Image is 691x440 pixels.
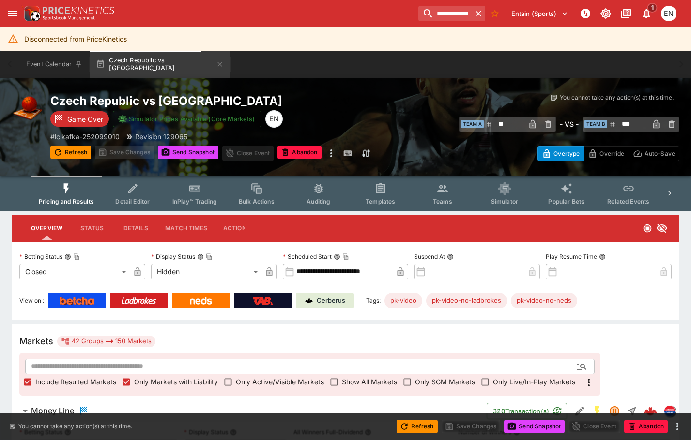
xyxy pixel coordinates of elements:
[647,3,658,13] span: 1
[277,147,321,157] span: Mark an event as closed and abandoned.
[317,296,345,306] p: Cerberus
[296,293,354,308] a: Cerberus
[18,422,132,431] p: You cannot take any action(s) at this time.
[672,421,683,432] button: more
[426,296,507,306] span: pk-video-no-ladbrokes
[583,377,595,388] svg: More
[172,198,217,205] span: InPlay™ Trading
[50,93,417,108] h2: Copy To Clipboard
[158,146,218,159] button: Send Snapshot
[342,377,397,387] span: Show All Markets
[43,16,95,20] img: Sportsbook Management
[414,252,445,261] p: Suspend At
[50,146,91,159] button: Refresh
[426,293,507,308] div: Betting Target: cerberus
[624,421,668,430] span: Mark an event as closed and abandoned.
[546,252,597,261] p: Play Resume Time
[90,51,230,78] button: Czech Republic vs [GEOGRAPHIC_DATA]
[599,253,606,260] button: Play Resume Time
[588,402,606,420] button: SGM Enabled
[35,377,116,387] span: Include Resulted Markets
[384,296,422,306] span: pk-video
[31,176,660,211] div: Event type filters
[19,293,44,308] label: View on :
[134,377,218,387] span: Only Markets with Liability
[433,198,452,205] span: Teams
[491,198,518,205] span: Simulator
[67,114,103,124] p: Game Over
[307,198,330,205] span: Auditing
[334,253,340,260] button: Scheduled StartCopy To Clipboard
[573,358,590,375] button: Open
[325,146,337,161] button: more
[461,120,484,128] span: Team A
[493,377,575,387] span: Only Live/In-Play Markets
[641,401,660,421] a: 7d73b606-b8d1-4259-a80d-1b986d2f9792
[253,297,273,305] img: TabNZ
[283,252,332,261] p: Scheduled Start
[506,6,574,21] button: Select Tenant
[643,223,652,233] svg: Closed
[624,420,668,433] button: Abandon
[629,146,679,161] button: Auto-Save
[584,120,607,128] span: Team B
[511,296,577,306] span: pk-video-no-neds
[157,217,215,240] button: Match Times
[12,93,43,124] img: basketball.png
[19,252,62,261] p: Betting Status
[64,253,71,260] button: Betting StatusCopy To Clipboard
[560,93,674,102] p: You cannot take any action(s) at this time.
[114,217,157,240] button: Details
[265,110,283,128] div: Eamon Nunn
[21,4,41,23] img: PriceKinetics Logo
[43,7,114,14] img: PriceKinetics
[607,198,649,205] span: Related Events
[70,217,114,240] button: Status
[31,406,74,416] h6: Money Line
[190,297,212,305] img: Neds
[447,253,454,260] button: Suspend At
[415,377,475,387] span: Only SGM Markets
[236,377,324,387] span: Only Active/Visible Markets
[658,3,679,24] button: Eamon Nunn
[560,119,579,129] h6: - VS -
[487,403,567,419] button: 320Transaction(s)
[645,148,675,159] p: Auto-Save
[12,401,487,421] button: Money Line
[342,253,349,260] button: Copy To Clipboard
[487,6,503,21] button: No Bookmarks
[366,293,381,308] label: Tags:
[19,336,53,347] h5: Markets
[151,252,195,261] p: Display Status
[644,404,657,418] img: logo-cerberus--red.svg
[121,297,156,305] img: Ladbrokes
[239,198,275,205] span: Bulk Actions
[277,146,321,159] button: Abandon
[623,402,641,420] button: Straight
[548,198,584,205] span: Popular Bets
[664,406,675,416] img: lclkafka
[24,30,127,48] div: Disconnected from PriceKinetics
[305,297,313,305] img: Cerberus
[4,5,21,22] button: open drawer
[511,293,577,308] div: Betting Target: cerberus
[609,405,620,417] svg: Suspended
[571,402,588,420] button: Edit Detail
[61,336,152,347] div: 42 Groups 150 Markets
[418,6,472,21] input: search
[553,148,580,159] p: Overtype
[656,222,668,234] svg: Hidden
[23,217,70,240] button: Overview
[384,293,422,308] div: Betting Target: cerberus
[504,420,565,433] button: Send Snapshot
[638,5,655,22] button: Notifications
[606,402,623,420] button: Suspended
[366,198,395,205] span: Templates
[537,146,679,161] div: Start From
[617,5,635,22] button: Documentation
[597,5,614,22] button: Toggle light/dark mode
[599,148,624,159] p: Override
[644,404,657,418] div: 7d73b606-b8d1-4259-a80d-1b986d2f9792
[113,111,261,127] button: Simulator Prices Available (Core Markets)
